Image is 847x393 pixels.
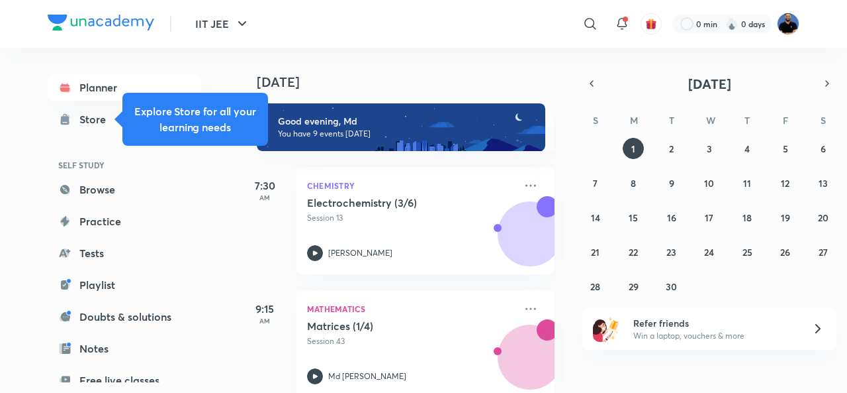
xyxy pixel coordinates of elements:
[48,154,201,176] h6: SELF STUDY
[669,142,674,155] abbr: September 2, 2025
[818,211,828,224] abbr: September 20, 2025
[590,280,600,293] abbr: September 28, 2025
[783,142,788,155] abbr: September 5, 2025
[631,177,636,190] abbr: September 8, 2025
[585,207,606,228] button: September 14, 2025
[699,172,720,194] button: September 10, 2025
[623,172,644,194] button: September 8, 2025
[307,335,515,347] p: Session 43
[48,106,201,133] a: Store
[742,211,752,224] abbr: September 18, 2025
[187,11,258,37] button: IIT JEE
[645,18,657,30] img: avatar
[736,138,758,159] button: September 4, 2025
[641,13,662,34] button: avatar
[307,178,515,194] p: Chemistry
[775,207,796,228] button: September 19, 2025
[669,114,674,127] abbr: Tuesday
[593,315,619,342] img: referral
[813,172,834,194] button: September 13, 2025
[661,241,682,262] button: September 23, 2025
[257,74,568,90] h4: [DATE]
[328,370,406,382] p: Md [PERSON_NAME]
[238,301,291,317] h5: 9:15
[623,276,644,297] button: September 29, 2025
[775,138,796,159] button: September 5, 2025
[238,317,291,325] p: AM
[777,13,799,35] img: Md Afroj
[278,129,533,139] p: You have 9 events [DATE]
[633,316,796,330] h6: Refer friends
[744,114,750,127] abbr: Thursday
[585,276,606,297] button: September 28, 2025
[661,276,682,297] button: September 30, 2025
[661,207,682,228] button: September 16, 2025
[704,177,714,190] abbr: September 10, 2025
[707,142,712,155] abbr: September 3, 2025
[736,207,758,228] button: September 18, 2025
[781,211,790,224] abbr: September 19, 2025
[704,246,714,258] abbr: September 24, 2025
[48,74,201,101] a: Planner
[307,196,472,209] h5: Electrochemistry (3/6)
[623,138,644,159] button: September 1, 2025
[783,114,788,127] abbr: Friday
[821,142,826,155] abbr: September 6, 2025
[742,246,752,258] abbr: September 25, 2025
[238,194,291,201] p: AM
[238,178,291,194] h5: 7:30
[736,172,758,194] button: September 11, 2025
[631,142,635,155] abbr: September 1, 2025
[813,138,834,159] button: September 6, 2025
[601,74,818,93] button: [DATE]
[666,280,677,293] abbr: September 30, 2025
[623,241,644,262] button: September 22, 2025
[821,114,826,127] abbr: Saturday
[585,172,606,194] button: September 7, 2025
[48,176,201,203] a: Browse
[813,207,834,228] button: September 20, 2025
[133,103,257,135] h5: Explore Store for all your learning needs
[661,172,682,194] button: September 9, 2025
[781,177,789,190] abbr: September 12, 2025
[48,304,201,330] a: Doubts & solutions
[688,75,731,93] span: [DATE]
[591,211,600,224] abbr: September 14, 2025
[669,177,674,190] abbr: September 9, 2025
[48,240,201,266] a: Tests
[629,280,639,293] abbr: September 29, 2025
[48,208,201,235] a: Practice
[736,241,758,262] button: September 25, 2025
[780,246,790,258] abbr: September 26, 2025
[48,272,201,298] a: Playlist
[48,15,154,34] a: Company Logo
[775,172,796,194] button: September 12, 2025
[585,241,606,262] button: September 21, 2025
[593,177,598,190] abbr: September 7, 2025
[48,335,201,362] a: Notes
[328,247,392,259] p: [PERSON_NAME]
[775,241,796,262] button: September 26, 2025
[819,177,828,190] abbr: September 13, 2025
[725,17,738,30] img: streak
[629,246,638,258] abbr: September 22, 2025
[661,138,682,159] button: September 2, 2025
[257,103,545,151] img: evening
[629,211,638,224] abbr: September 15, 2025
[307,301,515,317] p: Mathematics
[813,241,834,262] button: September 27, 2025
[744,142,750,155] abbr: September 4, 2025
[743,177,751,190] abbr: September 11, 2025
[706,114,715,127] abbr: Wednesday
[307,319,472,333] h5: Matrices (1/4)
[819,246,828,258] abbr: September 27, 2025
[630,114,638,127] abbr: Monday
[666,246,676,258] abbr: September 23, 2025
[79,111,114,127] div: Store
[667,211,676,224] abbr: September 16, 2025
[699,207,720,228] button: September 17, 2025
[699,138,720,159] button: September 3, 2025
[699,241,720,262] button: September 24, 2025
[633,330,796,342] p: Win a laptop, vouchers & more
[623,207,644,228] button: September 15, 2025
